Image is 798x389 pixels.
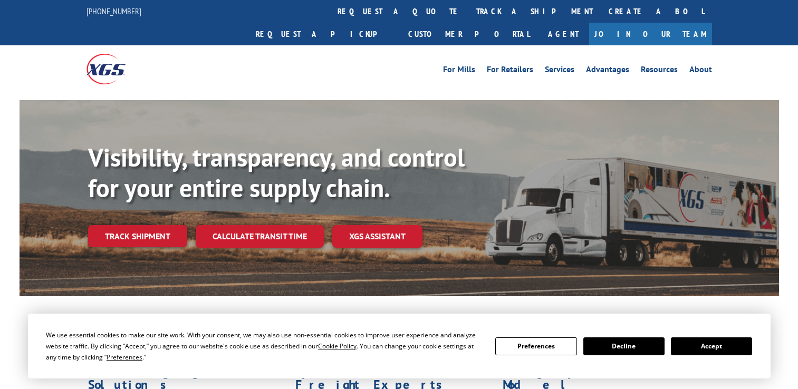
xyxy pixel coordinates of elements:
span: Cookie Policy [318,342,357,351]
a: Customer Portal [400,23,537,45]
a: Calculate transit time [196,225,324,248]
span: Preferences [107,353,142,362]
a: XGS ASSISTANT [332,225,422,248]
a: Resources [641,65,678,77]
a: Advantages [586,65,629,77]
a: About [689,65,712,77]
a: Services [545,65,574,77]
button: Accept [671,337,752,355]
div: We use essential cookies to make our site work. With your consent, we may also use non-essential ... [46,329,483,363]
a: Track shipment [88,225,187,247]
a: For Retailers [487,65,533,77]
button: Preferences [495,337,576,355]
a: Agent [537,23,589,45]
button: Decline [583,337,665,355]
div: Cookie Consent Prompt [28,314,771,378]
b: Visibility, transparency, and control for your entire supply chain. [88,141,465,204]
a: Join Our Team [589,23,712,45]
a: Request a pickup [248,23,400,45]
a: For Mills [443,65,475,77]
a: [PHONE_NUMBER] [86,6,141,16]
